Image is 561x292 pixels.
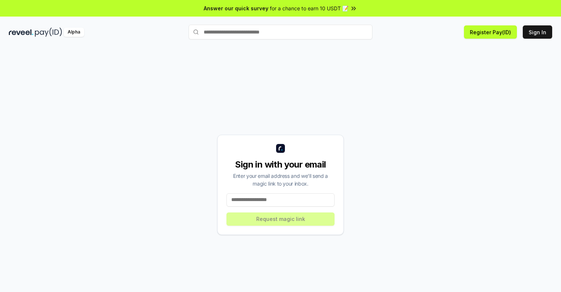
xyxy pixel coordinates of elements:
span: for a chance to earn 10 USDT 📝 [270,4,349,12]
div: Enter your email address and we’ll send a magic link to your inbox. [226,172,335,187]
button: Register Pay(ID) [464,25,517,39]
img: logo_small [276,144,285,153]
span: Answer our quick survey [204,4,268,12]
img: pay_id [35,28,62,37]
img: reveel_dark [9,28,33,37]
div: Alpha [64,28,84,37]
button: Sign In [523,25,552,39]
div: Sign in with your email [226,159,335,170]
